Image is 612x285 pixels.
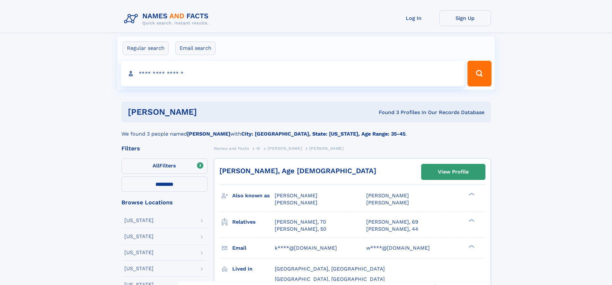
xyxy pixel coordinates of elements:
[121,200,208,205] div: Browse Locations
[153,163,159,169] span: All
[121,146,208,151] div: Filters
[275,226,326,233] a: [PERSON_NAME], 50
[268,146,302,151] span: [PERSON_NAME]
[214,144,249,152] a: Names and Facts
[467,244,475,248] div: ❯
[124,218,154,223] div: [US_STATE]
[275,276,385,282] span: [GEOGRAPHIC_DATA], [GEOGRAPHIC_DATA]
[288,109,484,116] div: Found 3 Profiles In Our Records Database
[124,266,154,271] div: [US_STATE]
[256,146,261,151] span: W
[232,190,275,201] h3: Also known as
[268,144,302,152] a: [PERSON_NAME]
[232,243,275,254] h3: Email
[438,165,469,179] div: View Profile
[275,218,326,226] a: [PERSON_NAME], 70
[241,131,405,137] b: City: [GEOGRAPHIC_DATA], State: [US_STATE], Age Range: 35-45
[467,192,475,196] div: ❯
[175,41,216,55] label: Email search
[121,10,214,28] img: Logo Names and Facts
[219,167,376,175] a: [PERSON_NAME], Age [DEMOGRAPHIC_DATA]
[467,218,475,222] div: ❯
[232,217,275,227] h3: Relatives
[128,108,288,116] h1: [PERSON_NAME]
[366,218,418,226] a: [PERSON_NAME], 69
[275,192,317,199] span: [PERSON_NAME]
[275,200,317,206] span: [PERSON_NAME]
[366,226,418,233] a: [PERSON_NAME], 44
[187,131,230,137] b: [PERSON_NAME]
[123,41,169,55] label: Regular search
[467,61,491,86] button: Search Button
[124,234,154,239] div: [US_STATE]
[366,192,409,199] span: [PERSON_NAME]
[256,144,261,152] a: W
[121,61,465,86] input: search input
[421,164,485,180] a: View Profile
[121,122,491,138] div: We found 3 people named with .
[275,266,385,272] span: [GEOGRAPHIC_DATA], [GEOGRAPHIC_DATA]
[232,263,275,274] h3: Lived in
[388,10,439,26] a: Log In
[366,200,409,206] span: [PERSON_NAME]
[121,158,208,174] label: Filters
[309,146,344,151] span: [PERSON_NAME]
[439,10,491,26] a: Sign Up
[124,250,154,255] div: [US_STATE]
